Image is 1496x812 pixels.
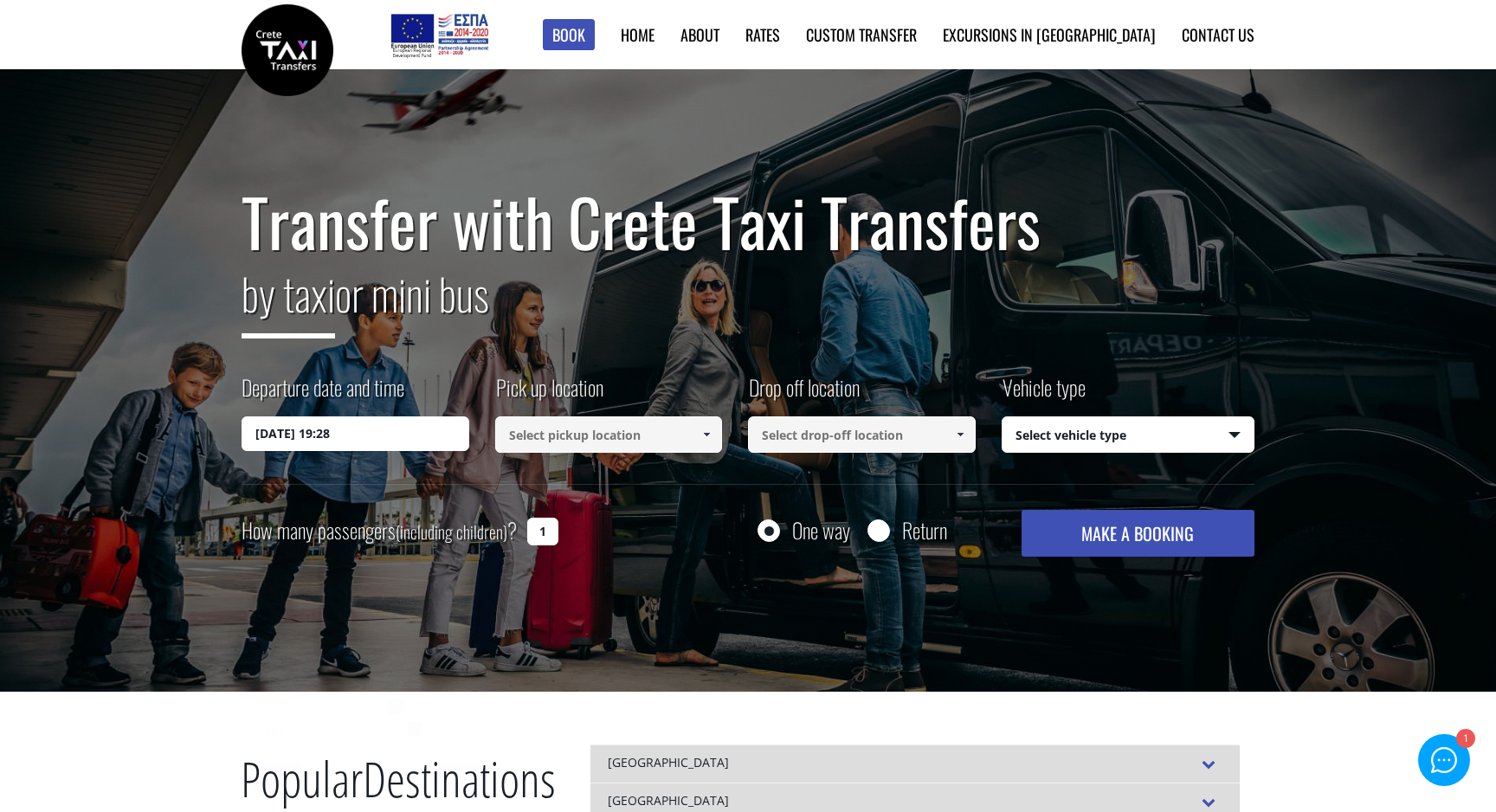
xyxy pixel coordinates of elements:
h2: or mini bus [242,258,1254,351]
span: 2 [287,523,320,551]
span: 16 [287,579,320,607]
span: Monday [265,498,273,515]
label: One way [792,519,850,541]
a: Custom Transfer [806,23,917,46]
span: 10 [320,551,354,578]
a: Crete Taxi Transfers | Safe Taxi Transfer Services from to Heraklion Airport, Chania Airport, Ret... [242,39,333,57]
a: Excursions in [GEOGRAPHIC_DATA] [943,23,1156,46]
span: 15 [252,579,286,607]
a: Book [543,19,595,51]
span: 19 [389,579,422,607]
span: 1 [252,523,286,551]
a: 22 [252,608,286,635]
span: 18 [355,579,389,607]
div: [GEOGRAPHIC_DATA] [590,744,1240,783]
span: 7 [457,523,491,551]
span: 6 [423,523,457,551]
a: 30 [287,636,320,664]
span: Next [474,466,487,480]
span: 12 [389,551,422,578]
a: 28 [457,608,491,635]
span: 5 [389,523,422,551]
dt: Minute [251,720,347,743]
span: Tuesday [300,498,306,515]
h1: Transfer with Crete Taxi Transfers [242,185,1254,258]
div: 1 [1455,731,1473,749]
a: Show All Items [693,416,721,453]
span: 2025 [394,464,425,480]
button: Done [435,764,492,792]
a: 29 [252,636,286,664]
span: Saturday [437,498,443,515]
span: 14 [457,551,491,578]
span: 13 [423,551,457,578]
a: 24 [320,608,354,635]
span: Select vehicle type [1003,417,1254,454]
span: 11 [355,551,389,578]
label: Return [902,519,947,541]
input: Select pickup location [495,416,723,453]
img: Crete Taxi Transfers | Safe Taxi Transfer Services from to Heraklion Airport, Chania Airport, Ret... [242,4,333,96]
span: 9 [287,551,320,578]
a: 26 [389,608,422,635]
label: Drop off location [748,372,860,416]
label: Pick up location [495,372,603,416]
a: 23 [287,608,320,635]
span: Friday [403,498,409,515]
span: September [318,464,390,480]
label: Departure date and time [242,372,404,416]
a: Home [621,23,654,46]
a: Next [468,461,492,484]
a: 25 [355,608,389,635]
a: Previous [251,461,274,484]
span: 4 [355,523,389,551]
span: 21 [457,579,491,607]
span: Sunday [471,498,477,515]
button: MAKE A BOOKING [1022,510,1254,557]
a: Show All Items [945,416,974,453]
input: Select drop-off location [748,416,976,453]
span: 3 [320,523,354,551]
span: Previous [256,466,270,480]
label: Vehicle type [1002,372,1086,416]
span: by taxi [242,261,335,338]
a: Contact us [1182,23,1254,46]
dt: Hour [251,698,347,720]
a: About [680,23,719,46]
span: Thursday [369,498,374,515]
span: 17 [320,579,354,607]
button: Now [251,764,303,792]
a: Rates [745,23,780,46]
span: 8 [252,551,286,578]
a: 27 [423,608,457,635]
img: e-bannersEUERDF180X90.jpg [388,9,491,61]
span: Wednesday [333,498,341,515]
span: 20 [423,579,457,607]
